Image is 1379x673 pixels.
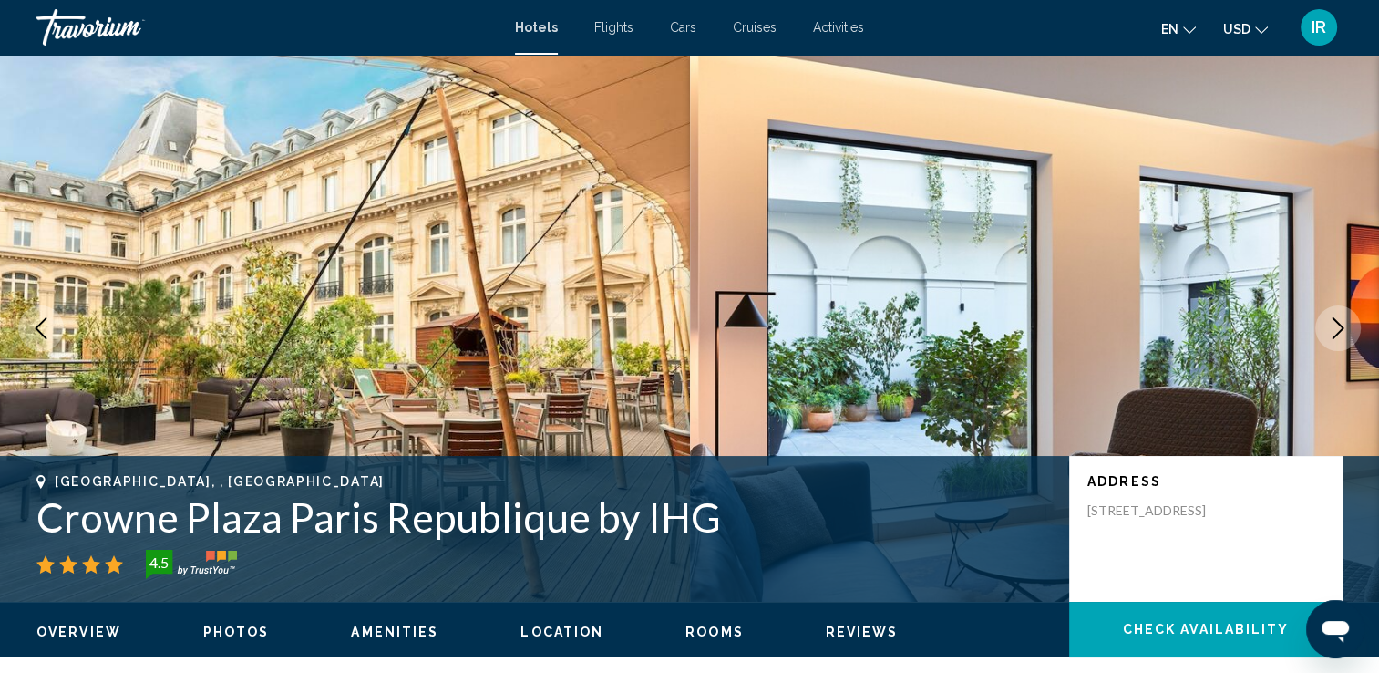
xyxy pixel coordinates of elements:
[203,624,270,640] button: Photos
[826,625,899,639] span: Reviews
[1295,8,1343,47] button: User Menu
[203,625,270,639] span: Photos
[520,625,603,639] span: Location
[515,20,558,35] a: Hotels
[594,20,633,35] a: Flights
[351,625,438,639] span: Amenities
[1069,602,1343,657] button: Check Availability
[36,493,1051,541] h1: Crowne Plaza Paris Republique by IHG
[55,474,385,489] span: [GEOGRAPHIC_DATA], , [GEOGRAPHIC_DATA]
[670,20,696,35] a: Cars
[36,9,497,46] a: Travorium
[733,20,777,35] a: Cruises
[351,624,438,640] button: Amenities
[1306,600,1364,658] iframe: Кнопка запуска окна обмена сообщениями
[1315,305,1361,351] button: Next image
[1223,16,1268,42] button: Change currency
[1161,22,1178,36] span: en
[520,624,603,640] button: Location
[685,624,744,640] button: Rooms
[18,305,64,351] button: Previous image
[1312,18,1326,36] span: IR
[826,624,899,640] button: Reviews
[36,624,121,640] button: Overview
[1123,623,1290,637] span: Check Availability
[1161,16,1196,42] button: Change language
[36,625,121,639] span: Overview
[813,20,864,35] a: Activities
[1087,502,1233,519] p: [STREET_ADDRESS]
[1087,474,1324,489] p: Address
[146,550,237,579] img: trustyou-badge-hor.svg
[685,625,744,639] span: Rooms
[140,552,177,574] div: 4.5
[1223,22,1250,36] span: USD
